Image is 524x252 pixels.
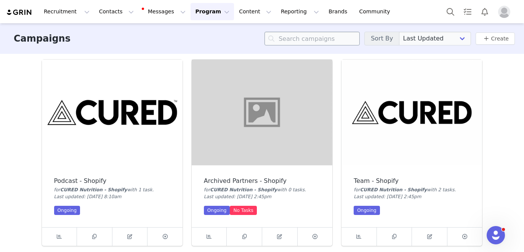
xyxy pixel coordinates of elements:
button: Recruitment [39,3,94,20]
div: Ongoing [54,206,80,215]
div: Team - Shopify [354,178,470,184]
h3: Campaigns [14,32,71,45]
a: Create [482,34,509,43]
button: Content [234,3,276,20]
div: Last updated: [DATE] 2:45pm [354,193,470,200]
span: CURED Nutrition - Shopify [360,187,427,192]
div: for with 2 task . [354,186,470,193]
img: grin logo [6,9,33,16]
button: Profile [494,6,518,18]
span: s [302,187,304,192]
div: Ongoing [204,206,230,215]
span: CURED Nutrition - Shopify [210,187,277,192]
button: Reporting [276,3,324,20]
button: Messages [139,3,190,20]
button: Notifications [476,3,493,20]
button: Program [191,3,234,20]
button: Search [442,3,459,20]
div: Ongoing [354,206,380,215]
img: Podcast - Shopify [42,60,183,165]
button: Create [476,32,515,45]
div: for with 1 task . [54,186,170,193]
span: CURED Nutrition - Shopify [60,187,127,192]
iframe: Intercom live chat [487,226,505,244]
img: placeholder-profile.jpg [498,6,510,18]
a: Tasks [459,3,476,20]
div: Last updated: [DATE] 8:10am [54,193,170,200]
div: Archived Partners - Shopify [204,178,320,184]
div: Last updated: [DATE] 2:45pm [204,193,320,200]
input: Search campaigns [264,32,360,45]
button: Contacts [95,3,138,20]
img: Archived Partners - Shopify [192,60,332,165]
div: No Tasks [230,206,256,215]
img: Team - Shopify [341,60,482,165]
div: for with 0 task . [204,186,320,193]
div: Podcast - Shopify [54,178,170,184]
a: Brands [324,3,354,20]
a: Community [355,3,398,20]
span: s [452,187,454,192]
